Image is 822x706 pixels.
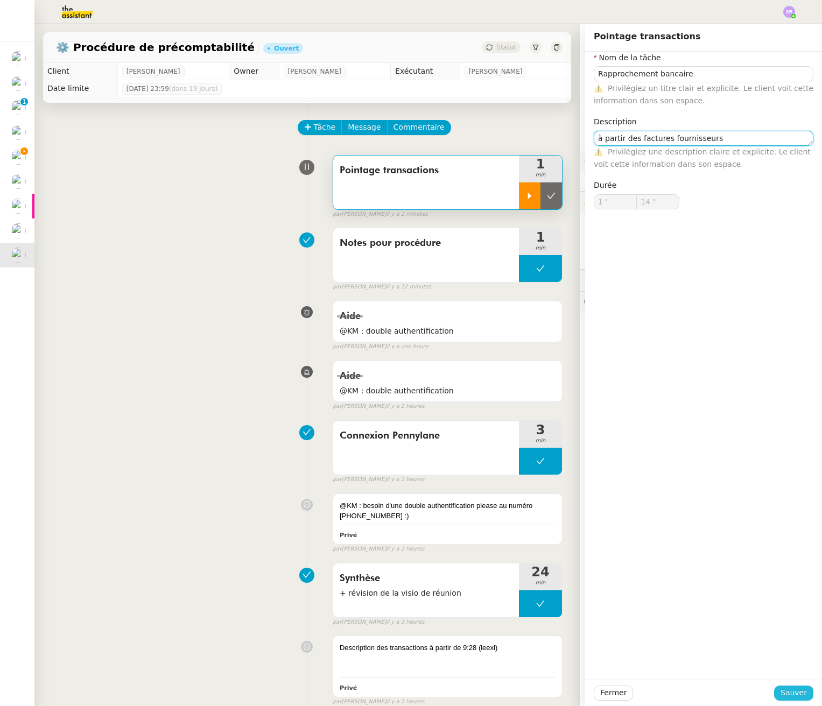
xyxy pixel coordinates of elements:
[519,158,562,171] span: 1
[519,244,562,253] span: min
[11,223,26,238] img: users%2FW4OQjB9BRtYK2an7yusO0WsYLsD3%2Favatar%2F28027066-518b-424c-8476-65f2e549ac29
[127,83,218,94] span: [DATE] 23:59
[340,500,556,521] div: @KM : besoin d'une double authentification please au numéro [PHONE_NUMBER] :)
[340,684,357,691] b: Privé
[56,42,255,53] span: ⚙️ Procédure de précomptabilité
[11,248,26,263] img: users%2F8F3ae0CdRNRxLT9M8DTLuFZT1wq1%2Favatar%2F8d3ba6ea-8103-41c2-84d4-2a4cca0cf040
[333,402,342,411] span: par
[340,643,556,653] div: Description des transactions à partir de 9:28 (leexi)
[333,475,342,484] span: par
[11,174,26,189] img: users%2FC9SBsJ0duuaSgpQFj5LgoEX8n0o2%2Favatar%2Fec9d51b8-9413-4189-adfb-7be4d8c96a3c
[580,292,822,313] div: 💬Commentaires 46
[169,85,218,93] span: (dans 19 jours)
[11,51,26,66] img: users%2FfjlNmCTkLiVoA3HQjY3GA5JXGxb2%2Favatar%2Fstarofservice_97480retdsc0392.png
[274,45,299,52] div: Ouvert
[594,195,636,209] input: 0 min
[11,100,26,115] img: users%2FhitvUqURzfdVsA8TDJwjiRfjLnH2%2Favatar%2Flogo-thermisure.png
[387,120,451,135] button: Commentaire
[387,210,428,219] span: il y a 2 minutes
[127,66,180,77] span: [PERSON_NAME]
[229,63,279,80] td: Owner
[387,618,425,627] span: il y a 3 heures
[519,231,562,244] span: 1
[580,151,822,172] div: ⚙️Procédures
[594,686,633,701] button: Fermer
[584,196,654,208] span: 🔐
[333,402,424,411] small: [PERSON_NAME]
[340,235,512,251] span: Notes pour procédure
[340,371,361,381] span: Aide
[341,120,387,135] button: Message
[584,276,666,284] span: ⏲️
[288,66,342,77] span: [PERSON_NAME]
[584,155,640,167] span: ⚙️
[333,475,424,484] small: [PERSON_NAME]
[314,121,336,133] span: Tâche
[394,121,445,133] span: Commentaire
[43,63,117,80] td: Client
[774,686,813,701] button: Sauver
[387,342,428,351] span: il y a une heure
[340,163,512,179] span: Pointage transactions
[333,283,431,292] small: [PERSON_NAME]
[333,342,428,351] small: [PERSON_NAME]
[783,6,795,18] img: svg
[519,171,562,180] span: min
[43,80,117,97] td: Date limite
[387,283,432,292] span: il y a 12 minutes
[11,125,26,140] img: users%2FRcIDm4Xn1TPHYwgLThSv8RQYtaM2%2Favatar%2F95761f7a-40c3-4bb5-878d-fe785e6f95b2
[469,66,523,77] span: [PERSON_NAME]
[333,342,342,351] span: par
[387,402,425,411] span: il y a 2 heures
[11,76,26,91] img: users%2FrssbVgR8pSYriYNmUDKzQX9syo02%2Favatar%2Fb215b948-7ecd-4adc-935c-e0e4aeaee93e
[594,84,813,105] span: Privilégiez un titre clair et explicite. Le client voit cette information dans son espace.
[333,545,342,554] span: par
[340,570,512,587] span: Synthèse
[519,566,562,578] span: 24
[519,423,562,436] span: 3
[519,436,562,446] span: min
[637,195,679,209] input: 0 sec
[340,312,361,321] span: Aide
[496,44,516,51] span: Statut
[333,283,342,292] span: par
[11,150,26,165] img: users%2FW4OQjB9BRtYK2an7yusO0WsYLsD3%2Favatar%2F28027066-518b-424c-8476-65f2e549ac29
[348,121,381,133] span: Message
[519,578,562,588] span: min
[594,84,603,93] span: ⚠️
[600,687,627,699] span: Fermer
[594,117,637,126] label: Description
[340,325,556,337] span: @KM : double authentification
[333,210,342,219] span: par
[333,618,424,627] small: [PERSON_NAME]
[594,181,616,189] span: Durée
[298,120,342,135] button: Tâche
[594,31,700,41] span: Pointage transactions
[20,98,28,105] nz-badge-sup: 1
[781,687,807,699] span: Sauver
[584,298,677,306] span: 💬
[594,147,811,168] span: Privilégiez une description claire et explicite. Le client voit cette information dans son espace.
[333,210,428,219] small: [PERSON_NAME]
[340,385,556,397] span: @KM : double authentification
[391,63,460,80] td: Exécutant
[594,66,813,82] input: Nom
[333,545,424,554] small: [PERSON_NAME]
[580,192,822,213] div: 🔐Données client
[580,270,822,291] div: ⏲️Tâches 481:04
[594,53,661,62] label: Nom de la tâche
[333,618,342,627] span: par
[11,199,26,214] img: users%2FrZ9hsAwvZndyAxvpJrwIinY54I42%2Favatar%2FChatGPT%20Image%201%20aou%CC%82t%202025%2C%2011_1...
[340,587,512,599] span: + révision de la visio de réunion
[387,475,425,484] span: il y a 2 heures
[22,98,26,108] p: 1
[340,532,357,539] b: Privé
[387,545,425,554] span: il y a 2 heures
[340,428,512,444] span: Connexion Pennylane
[594,147,603,156] span: ⚠️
